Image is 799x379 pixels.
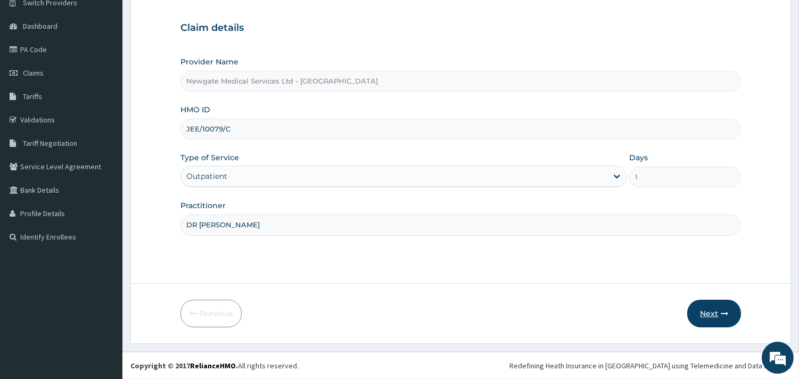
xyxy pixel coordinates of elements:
button: Next [687,300,741,327]
div: Minimize live chat window [175,5,200,31]
label: Provider Name [180,56,238,67]
label: HMO ID [180,104,210,115]
h3: Claim details [180,22,741,34]
button: Previous [180,300,242,327]
span: Tariff Negotiation [23,138,77,148]
strong: Copyright © 2017 . [130,361,238,370]
div: Redefining Heath Insurance in [GEOGRAPHIC_DATA] using Telemedicine and Data Science! [509,360,791,371]
span: We're online! [62,119,147,226]
label: Type of Service [180,152,239,163]
textarea: Type your message and hit 'Enter' [5,260,203,297]
footer: All rights reserved. [122,352,799,379]
input: Enter HMO ID [180,119,741,139]
label: Practitioner [180,200,226,211]
span: Dashboard [23,21,57,31]
div: Chat with us now [55,60,179,73]
a: RelianceHMO [190,361,236,370]
img: d_794563401_company_1708531726252_794563401 [20,53,43,80]
div: Outpatient [186,171,227,182]
span: Tariffs [23,92,42,101]
span: Claims [23,68,44,78]
input: Enter Name [180,215,741,235]
label: Days [629,152,648,163]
